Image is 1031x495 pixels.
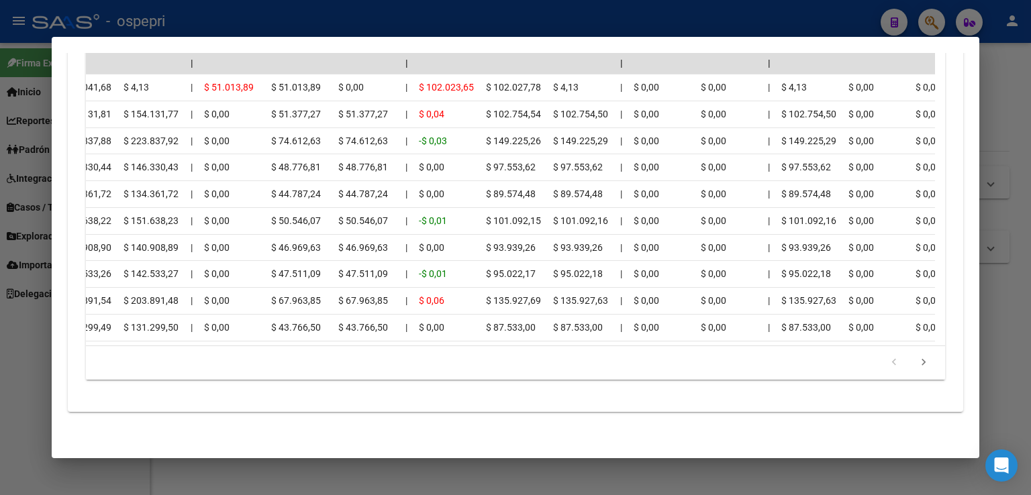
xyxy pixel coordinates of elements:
span: $ 93.939,26 [553,242,603,253]
span: | [405,58,408,68]
span: | [191,268,193,279]
span: | [191,135,193,146]
span: $ 0,00 [701,135,726,146]
span: $ 149.225,26 [486,135,541,146]
span: $ 146.330,43 [124,162,179,172]
span: $ 50.546,07 [271,215,321,226]
span: $ 4,13 [553,82,579,93]
span: $ 0,00 [634,135,659,146]
span: $ 0,00 [634,109,659,119]
span: | [620,295,622,306]
span: $ 51.377,27 [271,109,321,119]
span: $ 149.225,29 [553,135,608,146]
span: | [620,162,622,172]
span: $ 134.361,72 [124,188,179,199]
span: | [620,242,622,253]
span: $ 0,00 [916,82,941,93]
span: $ 0,00 [204,109,230,119]
a: go to next page [911,355,936,370]
span: | [405,135,407,146]
span: $ 97.553,62 [781,162,831,172]
span: $ 0,00 [848,162,874,172]
span: $ 89.574,48 [486,188,536,199]
span: $ 135.927,69 [486,295,541,306]
span: | [191,322,193,333]
span: -$ 0,01 [419,215,447,226]
span: $ 0,00 [848,188,874,199]
span: $ 74.612,63 [338,135,388,146]
span: $ 0,04 [419,109,444,119]
span: | [405,188,407,199]
span: $ 0,00 [701,295,726,306]
span: $ 0,00 [848,242,874,253]
span: $ 0,00 [848,322,874,333]
span: $ 0,00 [338,82,364,93]
span: $ 46.969,63 [271,242,321,253]
span: | [405,109,407,119]
span: $ 95.022,17 [486,268,536,279]
span: | [191,295,193,306]
span: $ 0,00 [419,162,444,172]
span: | [405,82,407,93]
span: | [405,242,407,253]
span: | [768,268,770,279]
span: $ 135.927,63 [781,295,836,306]
span: $ 0,00 [701,188,726,199]
span: $ 149.225,29 [781,135,836,146]
span: | [768,162,770,172]
span: $ 0,00 [848,82,874,93]
span: $ 102.023,65 [419,82,474,93]
span: $ 102.754,50 [553,109,608,119]
span: $ 44.787,24 [338,188,388,199]
span: $ 131.299,50 [124,322,179,333]
span: | [191,82,193,93]
span: $ 43.766,50 [338,322,388,333]
span: $ 102.754,54 [486,109,541,119]
span: $ 0,00 [848,135,874,146]
span: $ 0,00 [419,322,444,333]
a: go to previous page [881,355,907,370]
span: $ 0,00 [204,188,230,199]
span: $ 101.092,16 [781,215,836,226]
span: | [768,82,770,93]
span: $ 47.511,09 [338,268,388,279]
span: $ 0,00 [204,322,230,333]
span: $ 203.891,48 [124,295,179,306]
span: $ 87.533,00 [781,322,831,333]
span: $ 0,00 [916,162,941,172]
span: $ 151.638,23 [124,215,179,226]
div: Open Intercom Messenger [985,449,1018,482]
span: $ 0,00 [419,188,444,199]
span: $ 0,00 [634,242,659,253]
span: $ 0,00 [916,109,941,119]
span: $ 102.027,78 [486,82,541,93]
span: | [191,109,193,119]
span: $ 0,00 [848,295,874,306]
span: $ 51.013,89 [271,82,321,93]
span: $ 44.787,24 [271,188,321,199]
span: $ 0,00 [701,268,726,279]
span: | [620,82,622,93]
span: $ 0,06 [419,295,444,306]
span: $ 140.908,89 [124,242,179,253]
span: $ 0,00 [701,82,726,93]
span: $ 0,00 [916,135,941,146]
span: $ 0,00 [204,162,230,172]
span: | [768,188,770,199]
span: -$ 0,01 [419,268,447,279]
span: | [191,242,193,253]
span: | [405,215,407,226]
span: $ 50.546,07 [338,215,388,226]
span: $ 0,00 [634,162,659,172]
span: $ 135.927,63 [553,295,608,306]
span: $ 0,00 [419,242,444,253]
span: | [620,109,622,119]
span: $ 0,00 [916,322,941,333]
span: $ 48.776,81 [271,162,321,172]
span: $ 89.574,48 [781,188,831,199]
span: | [768,242,770,253]
span: $ 46.969,63 [338,242,388,253]
span: $ 97.553,62 [486,162,536,172]
span: $ 4,13 [781,82,807,93]
span: $ 47.511,09 [271,268,321,279]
